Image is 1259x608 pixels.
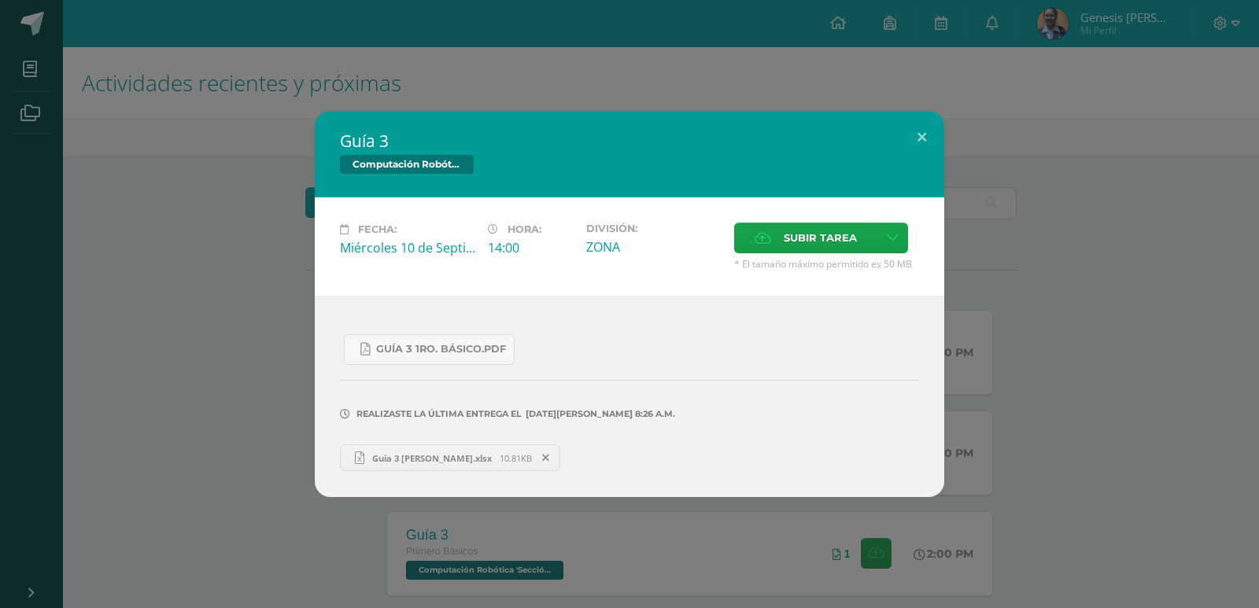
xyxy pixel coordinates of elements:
span: Remover entrega [533,449,559,466]
div: 14:00 [488,239,574,256]
button: Close (Esc) [899,111,944,164]
span: Fecha: [358,223,397,235]
span: Subir tarea [784,223,857,252]
div: Miércoles 10 de Septiembre [340,239,475,256]
span: 10.81KB [500,452,532,464]
span: Computación Robótica [340,155,474,174]
span: Hora: [508,223,541,235]
div: ZONA [586,238,722,256]
a: Guia 3 [PERSON_NAME].xlsx 10.81KB [340,444,560,471]
span: Guia 3 [PERSON_NAME].xlsx [364,452,500,464]
label: División: [586,223,722,234]
h2: Guía 3 [340,130,919,152]
a: Guía 3 1ro. Básico.pdf [344,334,515,365]
span: Realizaste la última entrega el [356,408,522,419]
span: [DATE][PERSON_NAME] 8:26 a.m. [522,414,675,415]
span: * El tamaño máximo permitido es 50 MB [734,257,919,271]
span: Guía 3 1ro. Básico.pdf [376,343,506,356]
